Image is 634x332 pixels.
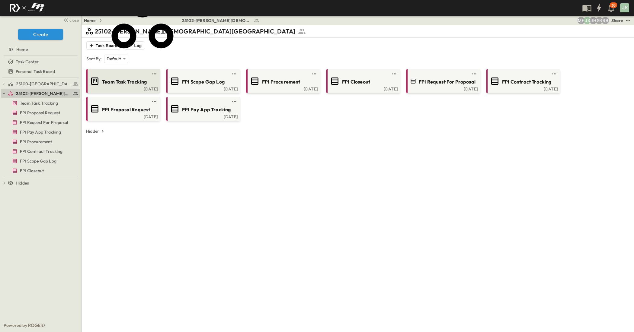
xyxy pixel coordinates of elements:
[7,2,46,14] img: c8d7d1ed905e502e8f77bf7063faec64e13b34fdb1f2bdd94b0e311fc34f8000.png
[182,17,251,24] span: 25102-[PERSON_NAME][DEMOGRAPHIC_DATA][GEOGRAPHIC_DATA]
[1,67,80,76] div: Personal Task Boardtest
[86,41,120,50] button: Task Board
[620,3,629,12] div: JS
[1,128,79,136] a: FPI Pay App Tracking
[102,78,147,85] span: Team Task Tracking
[95,27,295,36] p: 25102-[PERSON_NAME][DEMOGRAPHIC_DATA][GEOGRAPHIC_DATA]
[488,76,558,86] a: FPI Contract Tracking
[1,118,80,127] div: FPI Request For Proposaltest
[391,70,398,77] button: test
[1,89,80,98] div: 25102-Christ The Redeemer Anglican Churchtest
[16,68,55,74] span: Personal Task Board
[1,166,79,175] a: FPI Closeout
[1,99,79,107] a: Team Task Tracking
[1,67,79,76] a: Personal Task Board
[20,110,60,116] span: FPI Proposal Request
[231,70,238,77] button: test
[1,166,80,175] div: FPI Closeouttest
[1,109,79,117] a: FPI Proposal Request
[20,168,44,174] span: FPI Closeout
[16,180,29,186] span: Hidden
[1,45,79,54] a: Home
[151,70,158,77] button: test
[102,106,150,113] span: FPI Proposal Request
[419,78,475,85] span: FPI Request For Proposal
[328,86,398,91] a: [DATE]
[168,104,238,114] a: FPI Pay App Tracking
[20,148,63,154] span: FPI Contract Tracking
[1,98,80,108] div: Team Task Trackingtest
[1,58,79,66] a: Task Center
[182,78,225,85] span: FPI Scope Gap Log
[20,119,68,125] span: FPI Request For Proposal
[125,41,144,50] button: Log
[84,127,108,135] button: Hidden
[248,86,318,91] a: [DATE]
[168,76,238,86] a: FPI Scope Gap Log
[231,98,238,105] button: test
[86,128,100,134] p: Hidden
[86,56,102,62] p: Sort By:
[502,78,552,85] span: FPI Contract Tracking
[602,17,609,24] div: Regina Barnett (rbarnett@fpibuilders.com)
[1,157,79,165] a: FPI Scope Gap Log
[1,118,79,127] a: FPI Request For Proposal
[20,100,58,106] span: Team Task Tracking
[1,108,80,118] div: FPI Proposal Requesttest
[1,127,80,137] div: FPI Pay App Trackingtest
[596,17,603,24] div: Sterling Barnett (sterling@fpibuilders.com)
[1,156,80,166] div: FPI Scope Gap Logtest
[16,59,39,65] span: Task Center
[84,17,96,24] a: Home
[1,147,79,156] a: FPI Contract Tracking
[624,17,632,24] button: test
[1,138,79,146] a: FPI Procurement
[1,137,80,147] div: FPI Procurementtest
[1,147,80,156] div: FPI Contract Trackingtest
[408,86,478,91] a: [DATE]
[61,16,80,24] button: close
[20,139,52,145] span: FPI Procurement
[1,79,80,89] div: 25100-Vanguard Prep Schooltest
[8,89,79,98] a: 25102-Christ The Redeemer Anglican Church
[8,80,79,88] a: 25100-Vanguard Prep School
[20,158,56,164] span: FPI Scope Gap Log
[168,86,238,91] a: [DATE]
[578,17,585,24] div: Monica Pruteanu (mpruteanu@fpibuilders.com)
[168,114,238,119] a: [DATE]
[551,70,558,77] button: test
[488,86,558,91] a: [DATE]
[590,17,597,24] div: Jose Hurtado (jhurtado@fpibuilders.com)
[584,17,591,24] div: Jesse Sullivan (jsullivan@fpibuilders.com)
[88,86,158,91] a: [DATE]
[16,90,71,96] span: 25102-Christ The Redeemer Anglican Church
[88,114,158,119] a: [DATE]
[16,81,71,87] span: 25100-Vanguard Prep School
[182,106,231,113] span: FPI Pay App Tracking
[107,56,121,62] p: Default
[611,17,623,24] div: Share
[311,70,318,77] button: test
[151,98,158,105] button: test
[408,76,478,86] a: FPI Request For Proposal
[342,78,370,85] span: FPI Closeout
[69,17,79,23] span: close
[262,78,300,85] span: FPI Procurement
[88,76,158,86] a: Team Task Tracking
[104,55,128,63] div: Default
[88,104,158,114] a: FPI Proposal Request
[611,3,616,8] p: 30
[16,46,28,52] span: Home
[471,70,478,77] button: test
[620,3,630,13] button: JS
[328,76,398,86] a: FPI Closeout
[20,129,61,135] span: FPI Pay App Tracking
